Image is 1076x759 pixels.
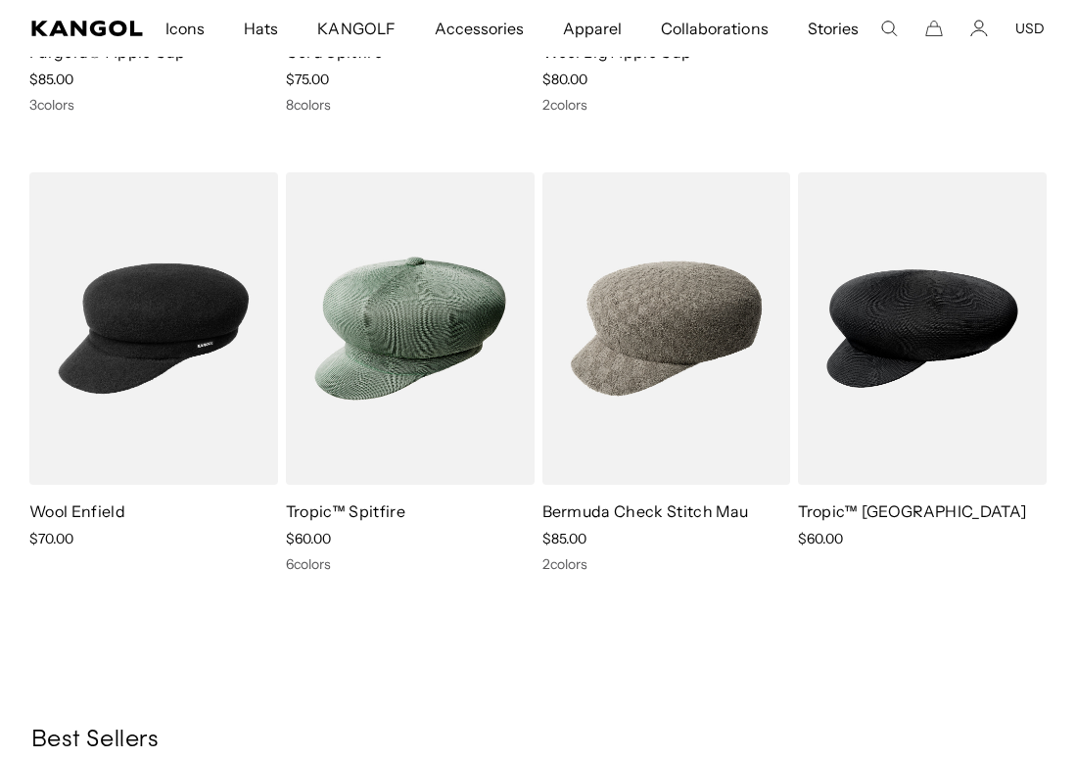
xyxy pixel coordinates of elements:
img: Bermuda Check Stitch Mau [542,172,791,485]
a: Tropic™ Spitfire [286,501,405,521]
div: 8 colors [286,96,535,114]
span: $70.00 [29,530,73,547]
button: USD [1015,20,1045,37]
span: $80.00 [542,71,587,88]
a: Account [970,20,988,37]
span: $60.00 [798,530,843,547]
img: Wool Enfield [29,172,278,485]
span: $85.00 [542,530,586,547]
h3: Best Sellers [31,726,1045,755]
a: Tropic™ [GEOGRAPHIC_DATA] [798,501,1026,521]
a: Wool Enfield [29,501,125,521]
img: Tropic™ Halifax [798,172,1047,485]
div: 3 colors [29,96,278,114]
img: Tropic™ Spitfire [286,172,535,485]
a: Kangol [31,21,144,36]
span: $60.00 [286,530,331,547]
span: $75.00 [286,71,329,88]
button: Cart [925,20,943,37]
div: 6 colors [286,555,535,573]
div: 2 colors [542,96,1048,114]
summary: Search here [880,20,898,37]
div: 2 colors [542,555,791,573]
span: $85.00 [29,71,73,88]
a: Bermuda Check Stitch Mau [542,501,749,521]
